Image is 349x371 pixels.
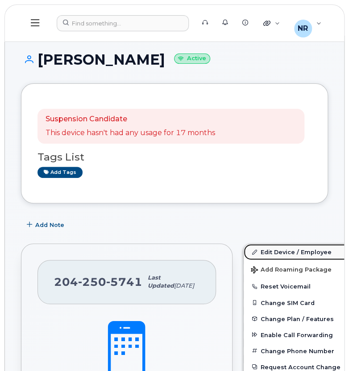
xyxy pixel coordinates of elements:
[78,275,106,289] span: 250
[37,152,312,163] h3: Tags List
[261,331,333,338] span: Enable Call Forwarding
[174,54,210,64] small: Active
[46,114,215,124] p: Suspension Candidate
[54,275,142,289] span: 204
[106,275,142,289] span: 5741
[174,282,194,289] span: [DATE]
[148,274,174,289] span: Last updated
[37,167,83,178] a: Add tags
[21,52,328,67] h1: [PERSON_NAME]
[35,221,64,229] span: Add Note
[21,217,72,233] button: Add Note
[46,128,215,138] p: This device hasn't had any usage for 17 months
[251,266,332,275] span: Add Roaming Package
[261,315,334,322] span: Change Plan / Features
